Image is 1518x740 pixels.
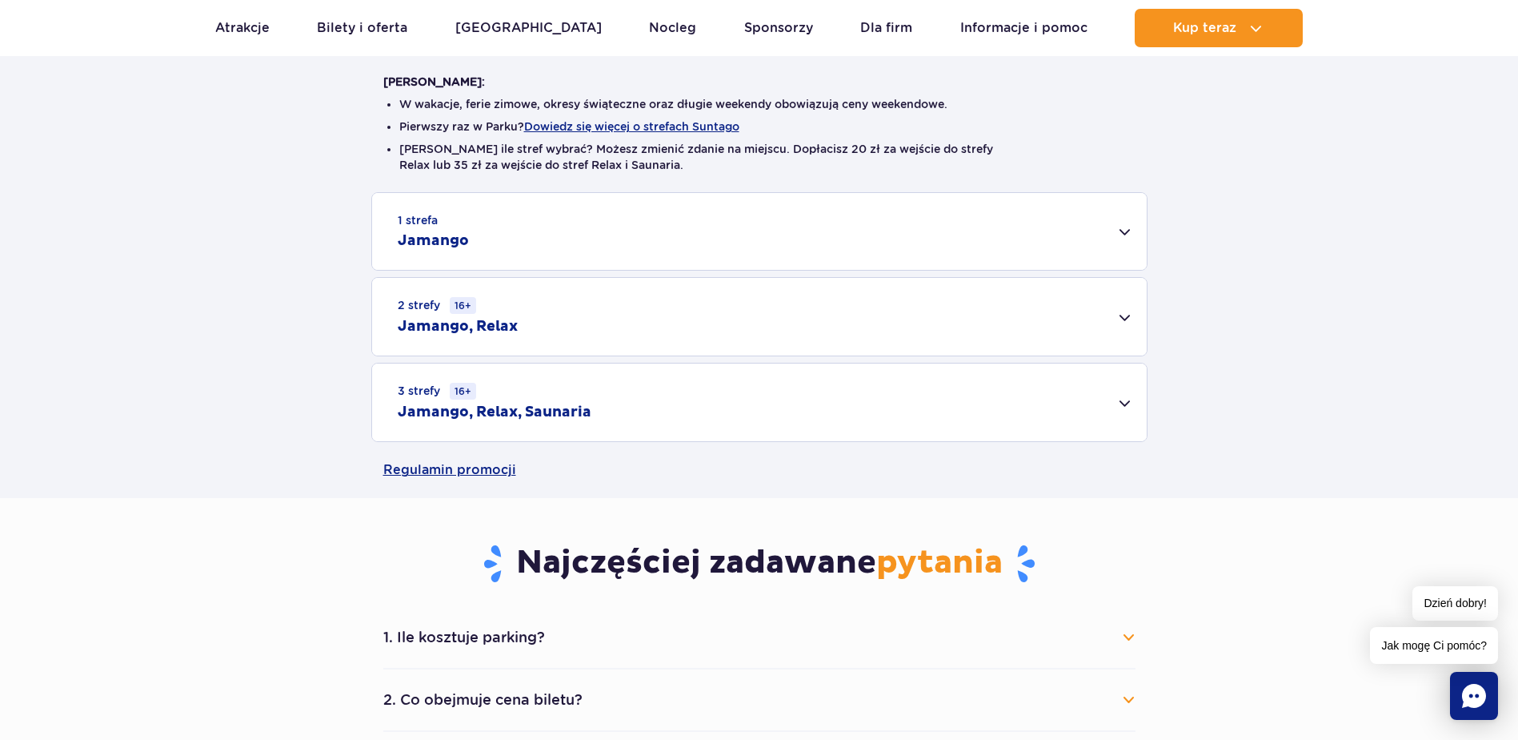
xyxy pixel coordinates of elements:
[524,120,739,133] button: Dowiedz się więcej o strefach Suntago
[860,9,912,47] a: Dla firm
[398,231,469,251] h2: Jamango
[398,297,476,314] small: 2 strefy
[960,9,1087,47] a: Informacje i pomoc
[383,75,485,88] strong: [PERSON_NAME]:
[383,620,1135,655] button: 1. Ile kosztuje parking?
[383,442,1135,498] a: Regulamin promocji
[1135,9,1303,47] button: Kup teraz
[399,119,1119,135] li: Pierwszy raz w Parku?
[649,9,696,47] a: Nocleg
[398,317,518,336] h2: Jamango, Relax
[398,383,476,400] small: 3 strefy
[1412,586,1498,621] span: Dzień dobry!
[398,212,438,228] small: 1 strefa
[450,383,476,400] small: 16+
[399,141,1119,173] li: [PERSON_NAME] ile stref wybrać? Możesz zmienić zdanie na miejscu. Dopłacisz 20 zł za wejście do s...
[876,543,1003,583] span: pytania
[398,403,591,422] h2: Jamango, Relax, Saunaria
[1450,672,1498,720] div: Chat
[215,9,270,47] a: Atrakcje
[399,96,1119,112] li: W wakacje, ferie zimowe, okresy świąteczne oraz długie weekendy obowiązują ceny weekendowe.
[450,297,476,314] small: 16+
[1173,21,1236,35] span: Kup teraz
[383,682,1135,718] button: 2. Co obejmuje cena biletu?
[455,9,602,47] a: [GEOGRAPHIC_DATA]
[317,9,407,47] a: Bilety i oferta
[744,9,813,47] a: Sponsorzy
[1370,627,1498,664] span: Jak mogę Ci pomóc?
[383,543,1135,585] h3: Najczęściej zadawane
